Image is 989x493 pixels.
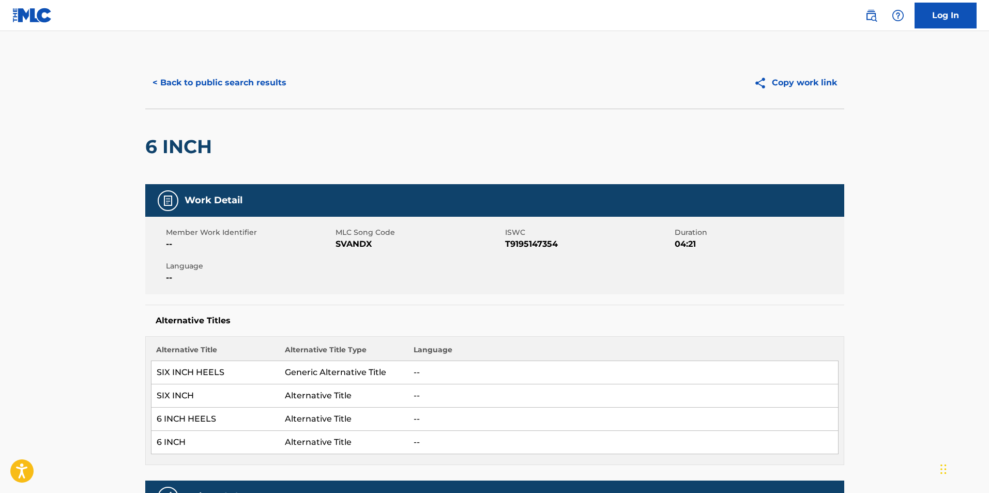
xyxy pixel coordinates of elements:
th: Alternative Title Type [280,345,408,361]
button: Copy work link [747,70,844,96]
span: Language [166,261,333,272]
th: Language [408,345,838,361]
td: SIX INCH HEELS [151,361,280,384]
span: -- [166,272,333,284]
td: Alternative Title [280,384,408,408]
th: Alternative Title [151,345,280,361]
td: Alternative Title [280,431,408,454]
button: < Back to public search results [145,70,294,96]
td: -- [408,408,838,431]
span: 04:21 [675,238,842,250]
span: MLC Song Code [336,227,503,238]
span: -- [166,238,333,250]
span: Member Work Identifier [166,227,333,238]
td: 6 INCH HEELS [151,408,280,431]
span: ISWC [505,227,672,238]
td: -- [408,384,838,408]
img: MLC Logo [12,8,52,23]
img: help [892,9,904,22]
img: search [865,9,877,22]
h5: Alternative Titles [156,316,834,326]
td: 6 INCH [151,431,280,454]
a: Public Search [861,5,881,26]
iframe: Chat Widget [937,443,989,493]
td: Generic Alternative Title [280,361,408,384]
td: Alternative Title [280,408,408,431]
div: Help [888,5,908,26]
td: -- [408,431,838,454]
a: Log In [915,3,977,28]
td: -- [408,361,838,384]
div: Drag [940,454,947,485]
h2: 6 INCH [145,135,217,158]
img: Copy work link [754,77,772,89]
span: Duration [675,227,842,238]
img: Work Detail [162,195,174,207]
span: SVANDX [336,238,503,250]
h5: Work Detail [185,195,242,206]
span: T9195147354 [505,238,672,250]
td: SIX INCH [151,384,280,408]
